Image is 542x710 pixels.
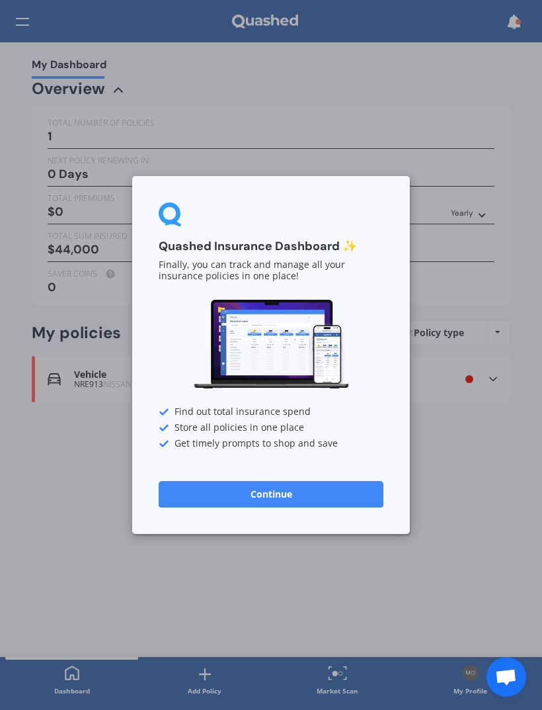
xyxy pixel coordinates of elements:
[159,423,383,433] div: Store all policies in one place
[159,407,383,418] div: Find out total insurance spend
[192,298,350,391] img: Dashboard
[159,439,383,449] div: Get timely prompts to shop and save
[486,657,526,697] a: Open chat
[159,260,383,283] p: Finally, you can track and manage all your insurance policies in one place!
[159,239,383,254] h3: Quashed Insurance Dashboard ✨
[159,481,383,508] button: Continue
